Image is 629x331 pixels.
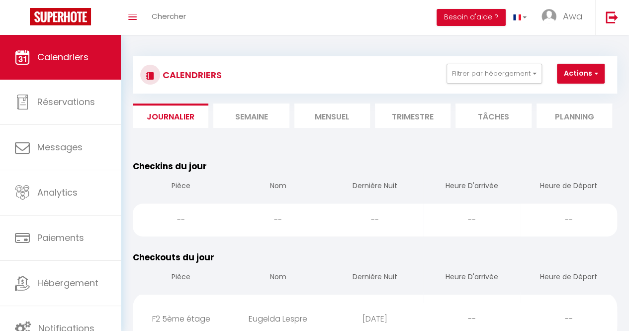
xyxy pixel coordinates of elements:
span: Hébergement [37,277,98,289]
th: Heure D'arrivée [423,173,520,201]
div: -- [520,204,617,236]
div: -- [133,204,230,236]
span: Checkouts du jour [133,251,214,263]
span: Messages [37,141,83,153]
span: Awa [563,10,583,22]
th: Dernière Nuit [327,173,424,201]
th: Pièce [133,264,230,292]
li: Semaine [213,104,289,128]
li: Planning [537,104,612,128]
div: -- [327,204,424,236]
li: Journalier [133,104,208,128]
th: Dernière Nuit [327,264,424,292]
li: Mensuel [294,104,370,128]
li: Trimestre [375,104,450,128]
th: Nom [230,264,327,292]
th: Heure de Départ [520,173,617,201]
span: Réservations [37,96,95,108]
th: Nom [230,173,327,201]
button: Actions [557,64,605,84]
h3: CALENDRIERS [160,64,222,86]
th: Pièce [133,173,230,201]
div: -- [423,204,520,236]
button: Filtrer par hébergement [447,64,542,84]
th: Heure D'arrivée [423,264,520,292]
div: -- [230,204,327,236]
img: ... [541,9,556,24]
span: Analytics [37,186,78,199]
li: Tâches [455,104,531,128]
span: Calendriers [37,51,89,63]
span: Checkins du jour [133,160,207,172]
span: Chercher [152,11,186,21]
th: Heure de Départ [520,264,617,292]
span: Paiements [37,231,84,244]
img: Super Booking [30,8,91,25]
button: Besoin d'aide ? [437,9,506,26]
img: logout [606,11,618,23]
button: Ouvrir le widget de chat LiveChat [8,4,38,34]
